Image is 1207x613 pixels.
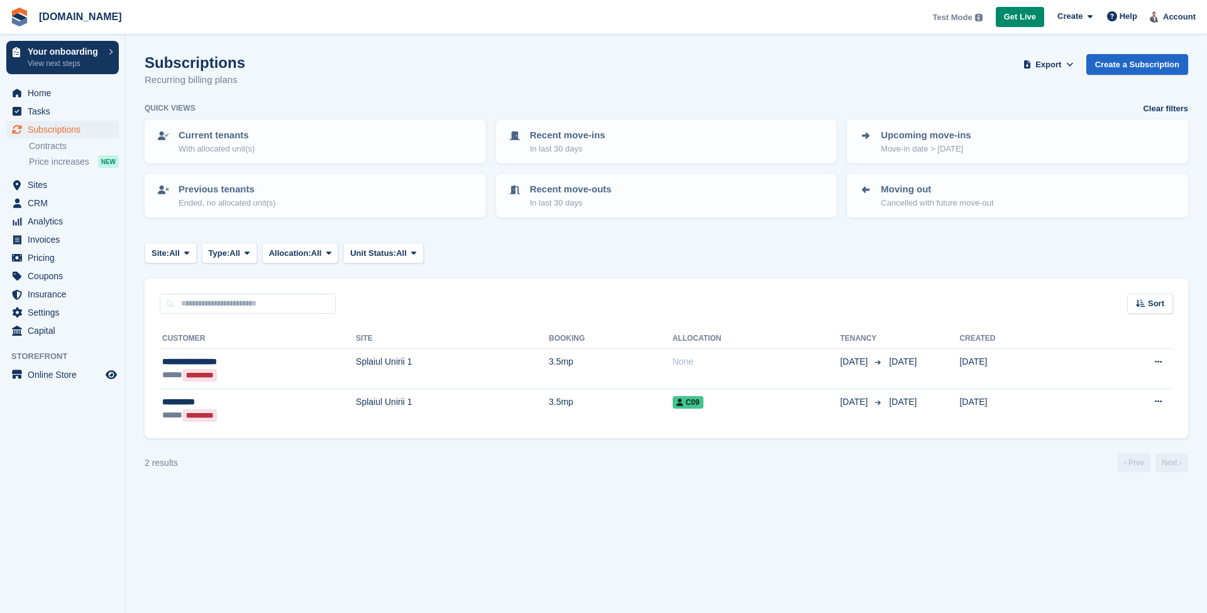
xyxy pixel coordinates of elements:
nav: Page [1115,453,1191,472]
span: Subscriptions [28,121,103,138]
p: Your onboarding [28,47,102,56]
a: menu [6,121,119,138]
th: Created [959,329,1083,349]
span: Insurance [28,285,103,303]
p: Move-in date > [DATE] [881,143,971,155]
p: In last 30 days [530,197,612,209]
a: Your onboarding View next steps [6,41,119,74]
span: [DATE] [889,356,917,367]
p: Current tenants [179,128,255,143]
span: Help [1120,10,1137,23]
p: Recurring billing plans [145,73,245,87]
td: Splaiul Unirii 1 [356,389,549,428]
span: [DATE] [840,355,870,368]
img: Ionut Grigorescu [1149,10,1161,23]
span: Sites [28,176,103,194]
a: Recent move-ins In last 30 days [497,121,836,162]
span: Home [28,84,103,102]
a: menu [6,249,119,267]
span: All [229,247,240,260]
td: Splaiul Unirii 1 [356,349,549,389]
span: Invoices [28,231,103,248]
img: stora-icon-8386f47178a22dfd0bd8f6a31ec36ba5ce8667c1dd55bd0f319d3a0aa187defe.svg [10,8,29,26]
div: None [673,355,840,368]
span: Unit Status: [350,247,396,260]
th: Customer [160,329,356,349]
a: Clear filters [1143,102,1188,115]
span: Sort [1148,297,1164,310]
span: Online Store [28,366,103,384]
span: Test Mode [932,11,972,24]
p: Moving out [881,182,993,197]
button: Type: All [202,243,257,263]
span: All [311,247,322,260]
a: menu [6,102,119,120]
th: Allocation [673,329,840,349]
span: Get Live [1004,11,1036,23]
a: Next [1155,453,1188,472]
span: Analytics [28,213,103,230]
a: Recent move-outs In last 30 days [497,175,836,216]
div: NEW [98,155,119,168]
a: menu [6,231,119,248]
a: menu [6,176,119,194]
span: All [169,247,180,260]
span: Allocation: [269,247,311,260]
button: Unit Status: All [343,243,423,263]
span: Price increases [29,156,89,168]
p: View next steps [28,58,102,69]
a: Preview store [104,367,119,382]
th: Booking [549,329,673,349]
a: Upcoming move-ins Move-in date > [DATE] [848,121,1187,162]
span: Site: [152,247,169,260]
span: Storefront [11,350,125,363]
h6: Quick views [145,102,196,114]
p: With allocated unit(s) [179,143,255,155]
th: Site [356,329,549,349]
a: Previous tenants Ended, no allocated unit(s) [146,175,485,216]
a: Previous [1118,453,1150,472]
span: Create [1057,10,1083,23]
p: In last 30 days [530,143,605,155]
span: Type: [209,247,230,260]
h1: Subscriptions [145,54,245,71]
span: Capital [28,322,103,340]
a: menu [6,322,119,340]
a: Moving out Cancelled with future move-out [848,175,1187,216]
td: [DATE] [959,389,1083,428]
p: Upcoming move-ins [881,128,971,143]
p: Recent move-ins [530,128,605,143]
a: menu [6,84,119,102]
span: Tasks [28,102,103,120]
td: [DATE] [959,349,1083,389]
a: menu [6,304,119,321]
p: Previous tenants [179,182,276,197]
a: Contracts [29,140,119,152]
a: Create a Subscription [1086,54,1188,75]
td: 3.5mp [549,349,673,389]
span: All [396,247,407,260]
th: Tenancy [840,329,884,349]
a: Current tenants With allocated unit(s) [146,121,485,162]
span: [DATE] [840,395,870,409]
img: icon-info-grey-7440780725fd019a000dd9b08b2336e03edf1995a4989e88bcd33f0948082b44.svg [975,14,983,21]
span: Export [1035,58,1061,71]
button: Export [1021,54,1076,75]
span: Coupons [28,267,103,285]
span: Settings [28,304,103,321]
a: menu [6,285,119,303]
span: C09 [673,396,703,409]
div: 2 results [145,456,178,470]
p: Ended, no allocated unit(s) [179,197,276,209]
a: menu [6,194,119,212]
span: [DATE] [889,397,917,407]
button: Site: All [145,243,197,263]
a: menu [6,213,119,230]
button: Allocation: All [262,243,339,263]
span: CRM [28,194,103,212]
p: Recent move-outs [530,182,612,197]
p: Cancelled with future move-out [881,197,993,209]
span: Account [1163,11,1196,23]
a: Price increases NEW [29,155,119,168]
a: menu [6,267,119,285]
